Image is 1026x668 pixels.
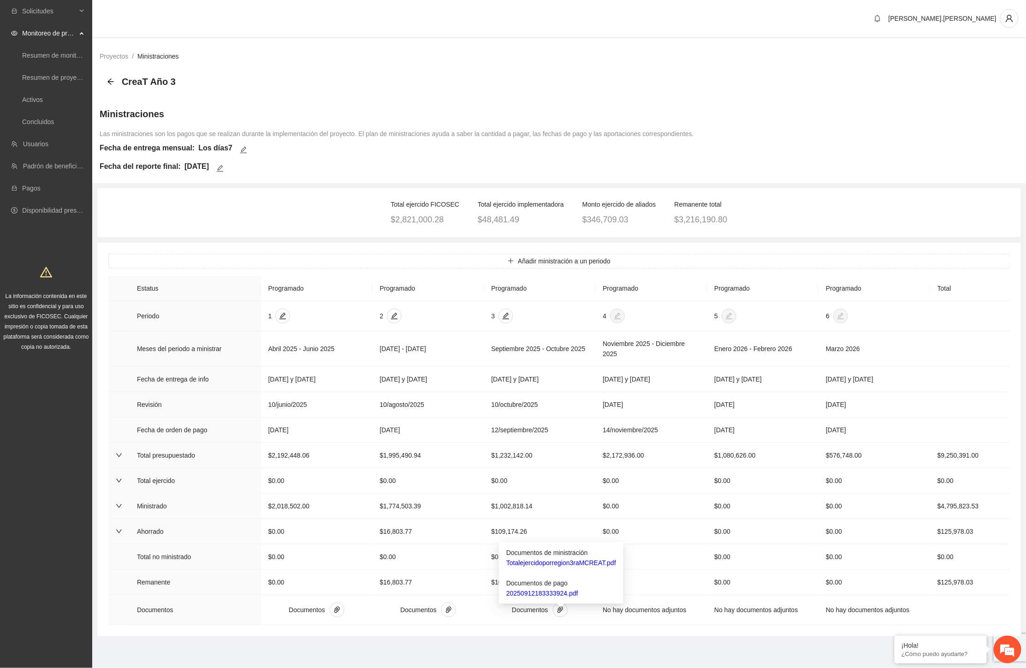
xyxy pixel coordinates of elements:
h5: Los días 7 [198,143,232,154]
td: $0.00 [595,544,707,570]
td: $0.00 [707,570,818,595]
span: down [116,477,122,484]
td: [DATE] [707,392,818,417]
td: $576,748.00 [818,443,930,468]
th: Programado [373,276,484,301]
span: Solicitudes [22,2,77,20]
td: $0.00 [595,494,707,519]
span: edit [276,312,290,320]
span: Las ministraciones son los pagos que se realizan durante la implementación del proyecto. El plan ... [100,130,694,137]
a: Disponibilidad presupuestal [22,207,101,214]
td: Fecha de entrega de info [130,367,261,392]
a: Resumen de monitoreo [22,52,89,59]
td: $0.00 [818,519,930,544]
span: $3,216,190.80 [674,215,727,224]
span: edit [387,312,401,320]
span: Monitoreo de proyectos [22,24,77,42]
div: ¡Hola! [901,642,980,649]
div: 4 [603,311,606,321]
td: $2,018,502.00 [261,494,373,519]
a: Concluidos [22,118,54,125]
span: $48,481.49 [478,215,519,224]
span: warning [40,266,52,278]
td: $1,774,503.39 [373,494,484,519]
span: down [116,452,122,459]
span: / [132,53,134,60]
button: edit [387,309,402,323]
td: $0.00 [261,570,373,595]
th: Programado [707,276,818,301]
td: 10/agosto/2025 [373,392,484,417]
button: edit [275,309,290,323]
span: edit [213,165,227,172]
span: paper-clip [442,606,456,614]
div: Minimizar ventana de chat en vivo [151,5,173,27]
td: $109,174.26 [484,519,595,544]
h5: [DATE] [184,161,209,172]
td: $125,978.03 [930,570,1010,595]
h4: Ministraciones [100,107,694,120]
span: Monto ejercido de aliados [582,201,656,208]
div: 2 [380,311,384,321]
button: paper-clip [330,602,344,617]
button: plusAñadir ministración a un periodo [108,254,1010,268]
td: $0.00 [818,468,930,494]
th: Programado [261,276,373,301]
td: $0.00 [595,570,707,595]
textarea: Escriba su mensaje y pulse “Intro” [5,252,176,284]
td: Meses del periodo a ministrar [130,331,261,367]
td: $0.00 [261,544,373,570]
td: $0.00 [261,468,373,494]
span: Documentos de ministración [506,549,588,556]
span: edit [237,146,250,154]
a: Resumen de proyectos aprobados [22,74,121,81]
td: $16,803.77 [373,570,484,595]
td: Enero 2026 - Febrero 2026 [707,331,818,367]
button: paper-clip [441,602,456,617]
span: down [116,503,122,509]
div: 3 [491,311,495,321]
td: [DATE] - [DATE] [373,331,484,367]
a: 20250912183333924.pdf [506,588,616,598]
span: paper-clip [330,606,344,614]
button: edit [498,309,513,323]
h5: Fecha de entrega mensual: [100,143,195,154]
a: Activos [22,96,43,103]
th: Total [930,276,1010,301]
td: [DATE] [707,417,818,443]
span: eye [11,30,18,36]
td: No hay documentos adjuntos [707,595,818,625]
td: No hay documentos adjuntos [818,595,930,625]
span: Documentos de pago [506,579,568,587]
span: plus [508,258,514,265]
td: $0.00 [595,468,707,494]
td: Fecha de orden de pago [130,417,261,443]
div: 6 [826,311,830,321]
td: Total presupuestado [130,443,261,468]
td: [DATE] y [DATE] [707,367,818,392]
td: $125,978.03 [930,519,1010,544]
p: ¿Cómo puedo ayudarte? [901,650,980,657]
td: $0.00 [818,544,930,570]
button: bell [870,11,885,26]
td: $0.00 [930,468,1010,494]
div: Documentos [289,605,325,615]
td: $0.00 [818,494,930,519]
th: Programado [484,276,595,301]
span: Añadir ministración a un periodo [518,256,611,266]
td: [DATE] [261,417,373,443]
td: [DATE] [595,392,707,417]
td: $2,172,936.00 [595,443,707,468]
div: 1 [268,311,272,321]
td: [DATE] y [DATE] [818,367,930,392]
td: [DATE] y [DATE] [595,367,707,392]
td: No hay documentos adjuntos [595,595,707,625]
td: $0.00 [373,544,484,570]
div: Chatee con nosotros ahora [48,47,155,59]
span: Estamos en línea. [53,123,127,216]
td: $109,174.26 [484,570,595,595]
td: $0.00 [818,570,930,595]
td: Documentos [130,595,261,625]
td: Periodo [130,301,261,331]
td: $1,232,142.00 [484,443,595,468]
